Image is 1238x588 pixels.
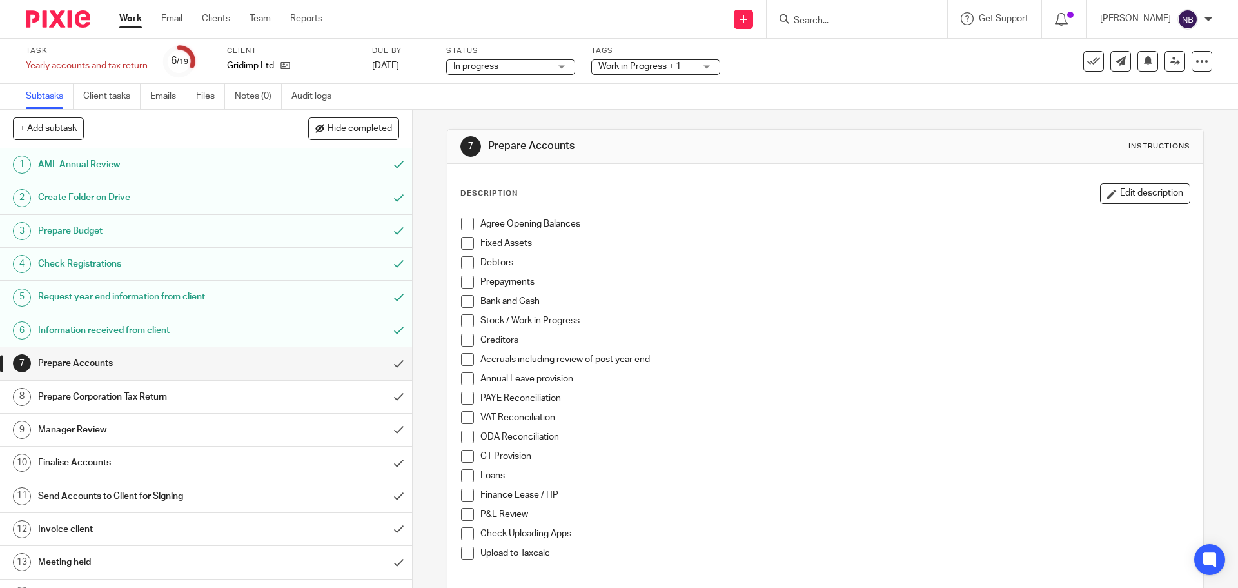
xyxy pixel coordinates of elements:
[26,84,74,109] a: Subtasks
[1100,12,1171,25] p: [PERSON_NAME]
[13,255,31,273] div: 4
[13,289,31,307] div: 5
[38,553,261,572] h1: Meeting held
[480,547,1189,560] p: Upload to Taxcalc
[13,354,31,372] div: 7
[13,421,31,439] div: 9
[1128,141,1190,152] div: Instructions
[38,387,261,407] h1: Prepare Corporation Tax Return
[161,12,182,25] a: Email
[290,12,322,25] a: Reports
[480,431,1189,443] p: ODA Reconciliation
[480,508,1189,521] p: P&L Review
[26,59,148,72] div: Yearly accounts and tax return
[13,454,31,472] div: 10
[591,46,720,56] label: Tags
[171,54,188,68] div: 6
[13,487,31,505] div: 11
[13,117,84,139] button: + Add subtask
[119,12,142,25] a: Work
[38,487,261,506] h1: Send Accounts to Client for Signing
[488,139,853,153] h1: Prepare Accounts
[38,354,261,373] h1: Prepare Accounts
[480,353,1189,366] p: Accruals including review of post year end
[38,287,261,307] h1: Request year end information from client
[480,450,1189,463] p: CT Provision
[13,520,31,538] div: 12
[227,59,274,72] p: Gridimp Ltd
[328,124,392,134] span: Hide completed
[83,84,141,109] a: Client tasks
[460,136,481,157] div: 7
[26,46,148,56] label: Task
[480,527,1189,540] p: Check Uploading Apps
[1177,9,1198,30] img: svg%3E
[480,334,1189,347] p: Creditors
[453,62,498,71] span: In progress
[446,46,575,56] label: Status
[13,321,31,340] div: 6
[196,84,225,109] a: Files
[480,489,1189,502] p: Finance Lease / HP
[227,46,356,56] label: Client
[235,84,282,109] a: Notes (0)
[1100,183,1190,204] button: Edit description
[598,62,681,71] span: Work in Progress + 1
[250,12,271,25] a: Team
[38,453,261,472] h1: Finalise Accounts
[177,58,188,65] small: /19
[480,256,1189,269] p: Debtors
[13,388,31,406] div: 8
[38,420,261,440] h1: Manager Review
[13,189,31,207] div: 2
[480,314,1189,327] p: Stock / Work in Progress
[480,411,1189,424] p: VAT Reconciliation
[480,392,1189,405] p: PAYE Reconciliation
[792,15,909,27] input: Search
[480,237,1189,250] p: Fixed Assets
[13,156,31,174] div: 1
[13,222,31,240] div: 3
[202,12,230,25] a: Clients
[480,295,1189,308] p: Bank and Cash
[291,84,341,109] a: Audit logs
[460,188,518,199] p: Description
[13,553,31,571] div: 13
[372,46,430,56] label: Due by
[480,469,1189,482] p: Loans
[38,520,261,539] h1: Invoice client
[38,254,261,274] h1: Check Registrations
[26,10,90,28] img: Pixie
[480,372,1189,385] p: Annual Leave provision
[38,221,261,241] h1: Prepare Budget
[38,321,261,340] h1: Information received from client
[38,188,261,207] h1: Create Folder on Drive
[38,155,261,174] h1: AML Annual Review
[480,276,1189,289] p: Prepayments
[372,61,399,70] span: [DATE]
[150,84,186,109] a: Emails
[308,117,399,139] button: Hide completed
[480,218,1189,230] p: Agree Opening Balances
[979,14,1028,23] span: Get Support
